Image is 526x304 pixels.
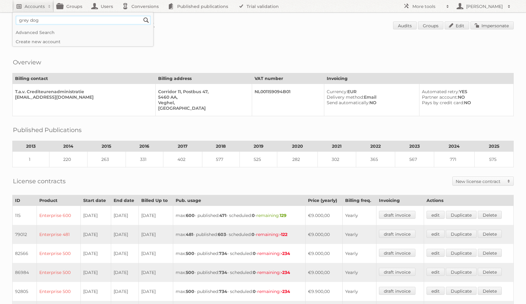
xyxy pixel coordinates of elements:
td: 567 [395,152,434,167]
td: [DATE] [81,282,111,301]
span: remaining: [257,251,290,256]
div: e-Publisher Enterprise 1 yr - 500 editions p.y. [DATE] a 9000 [12,40,514,45]
strong: 500 [186,251,194,256]
th: Actions [424,195,514,206]
td: 302 [318,152,356,167]
div: [GEOGRAPHIC_DATA] [158,105,247,111]
th: ID [13,195,37,206]
span: Delivery method: [327,94,364,100]
th: VAT number [252,73,324,84]
strong: 0 [253,270,256,275]
a: edit [427,211,445,219]
td: Yearly [342,263,376,282]
td: 282 [277,152,318,167]
th: Invoicing [324,73,514,84]
div: Corridor 11, Postbus 47, [158,89,247,94]
span: Currency: [327,89,347,94]
td: Yearly [342,225,376,244]
th: Pub. usage [173,195,305,206]
th: Product [37,195,81,206]
td: Enterprise 600 [37,206,81,225]
th: 2023 [395,141,434,152]
a: Delete [478,268,502,276]
td: 79012 [13,225,37,244]
h2: License contracts [13,177,66,186]
strong: 734 [219,289,227,294]
td: [DATE] [139,244,173,263]
td: [DATE] [139,282,173,301]
th: End date [111,195,139,206]
th: 2014 [49,141,88,152]
th: 2025 [474,141,513,152]
a: Delete [478,287,502,295]
a: Duplicate [446,230,477,238]
th: Start date [81,195,111,206]
td: [DATE] [81,206,111,225]
a: Delete [478,249,502,257]
td: 771 [434,152,474,167]
input: Search [142,16,151,25]
td: [DATE] [81,244,111,263]
th: 2021 [318,141,356,152]
td: Yearly [342,282,376,301]
td: [DATE] [111,244,139,263]
strong: 0 [252,213,255,218]
td: Enterprise 481 [37,225,81,244]
td: max: - published: - scheduled: - [173,225,305,244]
div: NO [422,94,508,100]
th: 2019 [240,141,277,152]
div: NO [422,100,508,105]
th: Billed Up to [139,195,173,206]
strong: 0 [253,251,256,256]
td: €9.000,00 [305,263,342,282]
div: Email [327,94,414,100]
td: [DATE] [139,263,173,282]
h2: More tools [412,3,443,9]
a: edit [427,249,445,257]
a: Duplicate [446,211,477,219]
div: EUR [327,89,414,94]
td: 577 [202,152,240,167]
span: Pays by credit card: [422,100,464,105]
th: 2024 [434,141,474,152]
td: €9.000,00 [305,225,342,244]
strong: 500 [186,270,194,275]
a: Advanced Search [13,28,153,37]
span: remaining: [256,213,286,218]
a: Duplicate [446,268,477,276]
th: 2016 [126,141,163,152]
td: 92805 [13,282,37,301]
td: 1 [13,152,49,167]
th: 2018 [202,141,240,152]
span: Send automatically: [327,100,369,105]
div: NO [327,100,414,105]
td: [DATE] [111,282,139,301]
td: [DATE] [139,225,173,244]
th: 2020 [277,141,318,152]
td: 402 [163,152,202,167]
td: 575 [474,152,513,167]
span: remaining: [257,270,290,275]
a: edit [427,287,445,295]
td: 220 [49,152,88,167]
strong: 0 [253,289,256,294]
h2: [PERSON_NAME] [465,3,505,9]
span: remaining: [257,289,290,294]
td: 86984 [13,263,37,282]
a: Delete [478,211,502,219]
td: Enterprise 500 [37,263,81,282]
td: max: - published: - scheduled: - [173,206,305,225]
a: Delete [478,230,502,238]
strong: 600 [186,213,195,218]
td: €9.000,00 [305,206,342,225]
a: draft invoice [379,268,415,276]
a: Groups [418,21,443,29]
td: [DATE] [81,263,111,282]
strong: -122 [279,232,287,237]
div: Veghel, [158,100,247,105]
strong: -234 [281,251,290,256]
td: 525 [240,152,277,167]
a: Edit [445,21,469,29]
div: [EMAIL_ADDRESS][DOMAIN_NAME] [15,94,150,100]
td: NL001159094B01 [252,84,324,116]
